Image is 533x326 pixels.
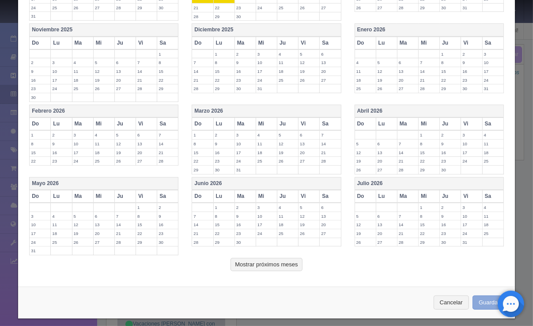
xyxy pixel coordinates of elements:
[214,131,234,139] label: 2
[94,67,114,76] label: 12
[256,229,277,238] label: 24
[397,84,418,93] label: 27
[192,212,213,220] label: 7
[376,140,397,148] label: 6
[214,238,234,246] label: 29
[72,67,93,76] label: 11
[320,58,340,67] label: 13
[51,229,72,238] label: 18
[256,131,277,139] label: 4
[355,76,376,84] label: 18
[277,157,298,165] label: 26
[419,4,439,12] label: 29
[440,76,461,84] label: 22
[320,76,340,84] label: 27
[461,229,482,238] label: 24
[214,220,234,229] label: 15
[256,148,277,157] label: 18
[355,238,376,246] label: 26
[277,4,298,12] label: 25
[192,76,213,84] label: 21
[461,76,482,84] label: 23
[256,140,277,148] label: 11
[419,166,439,174] label: 29
[214,50,234,58] label: 1
[397,76,418,84] label: 20
[115,58,136,67] label: 6
[157,148,178,157] label: 21
[483,203,503,212] label: 4
[235,238,256,246] label: 30
[376,76,397,84] label: 19
[136,212,157,220] label: 8
[483,84,503,93] label: 31
[277,229,298,238] label: 25
[483,76,503,84] label: 24
[192,140,213,148] label: 8
[192,84,213,93] label: 28
[277,131,298,139] label: 5
[419,238,439,246] label: 29
[72,229,93,238] label: 19
[214,148,234,157] label: 16
[376,67,397,76] label: 12
[192,229,213,238] label: 21
[440,229,461,238] label: 23
[235,157,256,165] label: 24
[94,4,114,12] label: 27
[419,84,439,93] label: 28
[30,131,50,139] label: 1
[256,76,277,84] label: 24
[320,220,340,229] label: 20
[115,157,136,165] label: 26
[256,4,277,12] label: 24
[461,220,482,229] label: 17
[461,148,482,157] label: 17
[235,220,256,229] label: 16
[277,148,298,157] label: 19
[256,203,277,212] label: 3
[51,140,72,148] label: 9
[30,93,50,102] label: 30
[483,67,503,76] label: 17
[419,229,439,238] label: 22
[157,84,178,93] label: 29
[397,4,418,12] label: 28
[51,238,72,246] label: 25
[419,67,439,76] label: 14
[192,4,213,12] label: 21
[157,140,178,148] label: 14
[94,229,114,238] label: 20
[483,157,503,165] label: 25
[136,148,157,157] label: 20
[214,84,234,93] label: 29
[214,157,234,165] label: 23
[376,229,397,238] label: 20
[376,148,397,157] label: 13
[277,203,298,212] label: 4
[483,229,503,238] label: 25
[115,84,136,93] label: 27
[72,220,93,229] label: 12
[30,4,50,12] label: 24
[235,12,256,21] label: 30
[376,84,397,93] label: 26
[51,84,72,93] label: 24
[483,212,503,220] label: 11
[355,84,376,93] label: 25
[157,4,178,12] label: 30
[115,140,136,148] label: 12
[30,246,50,255] label: 31
[440,203,461,212] label: 2
[440,50,461,58] label: 1
[397,67,418,76] label: 13
[192,12,213,21] label: 28
[299,67,319,76] label: 19
[320,50,340,58] label: 6
[192,58,213,67] label: 7
[277,220,298,229] label: 18
[355,157,376,165] label: 19
[440,157,461,165] label: 23
[440,131,461,139] label: 2
[320,148,340,157] label: 21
